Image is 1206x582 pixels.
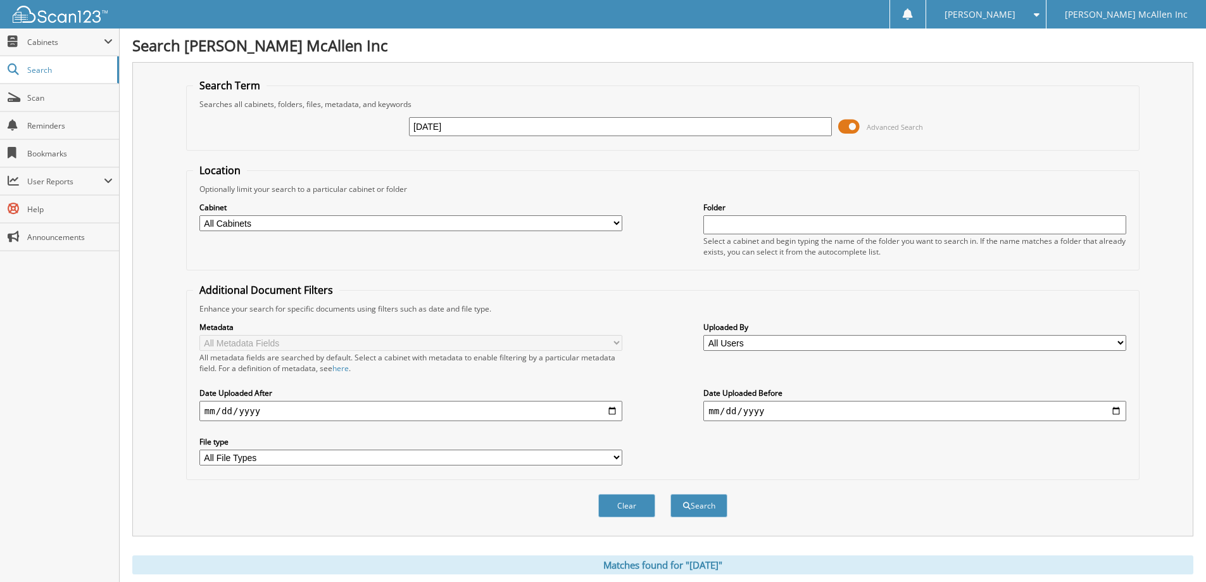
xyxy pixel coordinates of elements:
[27,176,104,187] span: User Reports
[13,6,108,23] img: scan123-logo-white.svg
[703,202,1126,213] label: Folder
[1065,11,1188,18] span: [PERSON_NAME] McAllen Inc
[193,283,339,297] legend: Additional Document Filters
[199,401,622,421] input: start
[27,120,113,131] span: Reminders
[332,363,349,374] a: here
[703,322,1126,332] label: Uploaded By
[703,388,1126,398] label: Date Uploaded Before
[27,37,104,47] span: Cabinets
[27,148,113,159] span: Bookmarks
[199,436,622,447] label: File type
[193,184,1133,194] div: Optionally limit your search to a particular cabinet or folder
[945,11,1015,18] span: [PERSON_NAME]
[199,202,622,213] label: Cabinet
[703,236,1126,257] div: Select a cabinet and begin typing the name of the folder you want to search in. If the name match...
[132,35,1193,56] h1: Search [PERSON_NAME] McAllen Inc
[27,92,113,103] span: Scan
[670,494,727,517] button: Search
[598,494,655,517] button: Clear
[199,322,622,332] label: Metadata
[199,352,622,374] div: All metadata fields are searched by default. Select a cabinet with metadata to enable filtering b...
[193,99,1133,110] div: Searches all cabinets, folders, files, metadata, and keywords
[27,204,113,215] span: Help
[193,79,267,92] legend: Search Term
[27,65,111,75] span: Search
[193,303,1133,314] div: Enhance your search for specific documents using filters such as date and file type.
[193,163,247,177] legend: Location
[132,555,1193,574] div: Matches found for "[DATE]"
[27,232,113,243] span: Announcements
[703,401,1126,421] input: end
[867,122,923,132] span: Advanced Search
[199,388,622,398] label: Date Uploaded After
